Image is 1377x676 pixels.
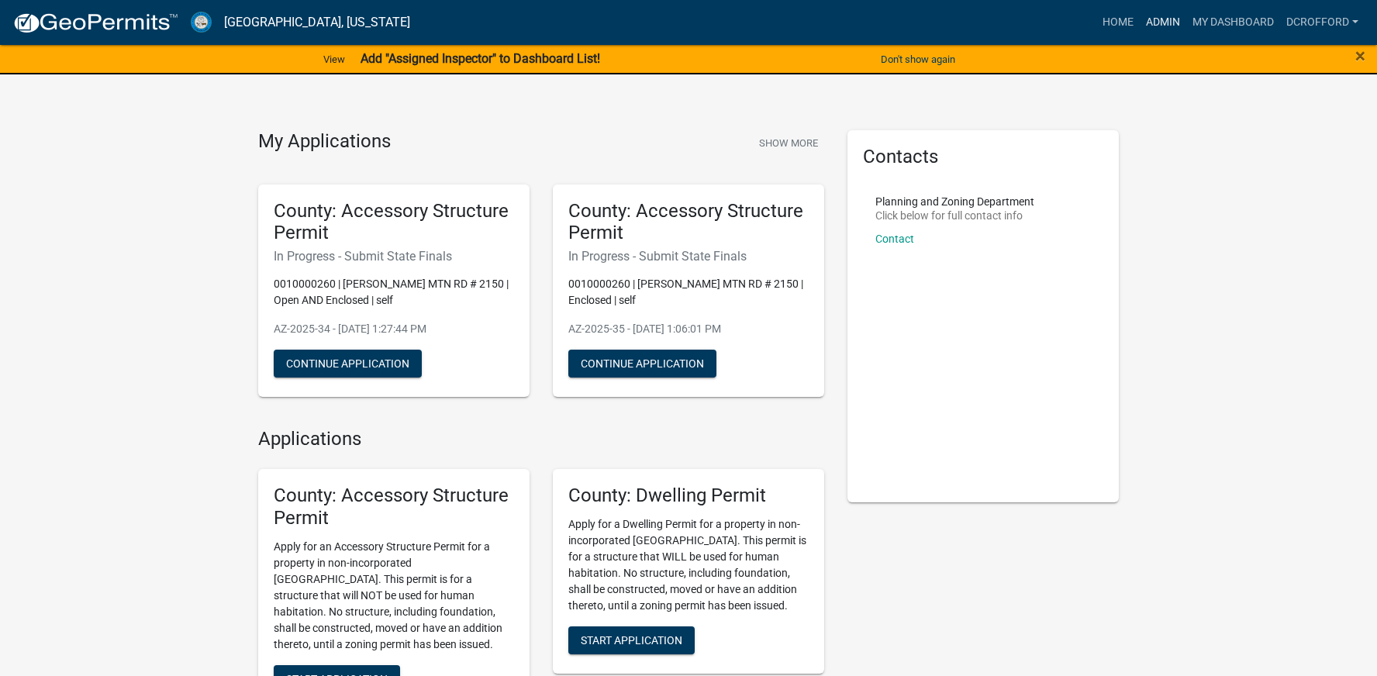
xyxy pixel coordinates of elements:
strong: Add "Assigned Inspector" to Dashboard List! [361,51,600,66]
p: Apply for an Accessory Structure Permit for a property in non-incorporated [GEOGRAPHIC_DATA]. Thi... [274,539,514,653]
a: View [317,47,351,72]
p: 0010000260 | [PERSON_NAME] MTN RD # 2150 | Open AND Enclosed | self [274,276,514,309]
h4: Applications [258,428,824,450]
span: × [1355,45,1365,67]
p: Apply for a Dwelling Permit for a property in non-incorporated [GEOGRAPHIC_DATA]. This permit is ... [568,516,809,614]
h5: Contacts [863,146,1103,168]
h6: In Progress - Submit State Finals [274,249,514,264]
img: Custer County, Colorado [191,12,212,33]
button: Start Application [568,626,695,654]
button: Show More [753,130,824,156]
button: Continue Application [568,350,716,378]
button: Don't show again [875,47,961,72]
h5: County: Accessory Structure Permit [274,485,514,529]
a: My Dashboard [1186,8,1280,37]
p: Planning and Zoning Department [875,196,1034,207]
a: [GEOGRAPHIC_DATA], [US_STATE] [224,9,410,36]
button: Continue Application [274,350,422,378]
p: AZ-2025-35 - [DATE] 1:06:01 PM [568,321,809,337]
span: Start Application [581,633,682,646]
h5: County: Accessory Structure Permit [568,200,809,245]
h6: In Progress - Submit State Finals [568,249,809,264]
a: Home [1096,8,1140,37]
h5: County: Dwelling Permit [568,485,809,507]
p: Click below for full contact info [875,210,1034,221]
a: dcrofford [1280,8,1365,37]
a: Admin [1140,8,1186,37]
a: Contact [875,233,914,245]
p: AZ-2025-34 - [DATE] 1:27:44 PM [274,321,514,337]
h4: My Applications [258,130,391,153]
p: 0010000260 | [PERSON_NAME] MTN RD # 2150 | Enclosed | self [568,276,809,309]
h5: County: Accessory Structure Permit [274,200,514,245]
button: Close [1355,47,1365,65]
